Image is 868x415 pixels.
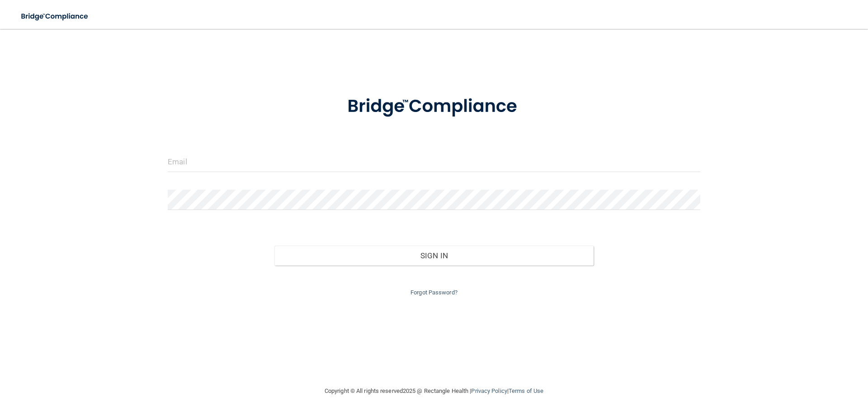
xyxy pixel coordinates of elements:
[274,246,594,266] button: Sign In
[269,377,599,406] div: Copyright © All rights reserved 2025 @ Rectangle Health | |
[509,387,543,394] a: Terms of Use
[410,289,458,296] a: Forgot Password?
[168,152,700,172] input: Email
[329,83,539,130] img: bridge_compliance_login_screen.278c3ca4.svg
[471,387,507,394] a: Privacy Policy
[14,7,97,26] img: bridge_compliance_login_screen.278c3ca4.svg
